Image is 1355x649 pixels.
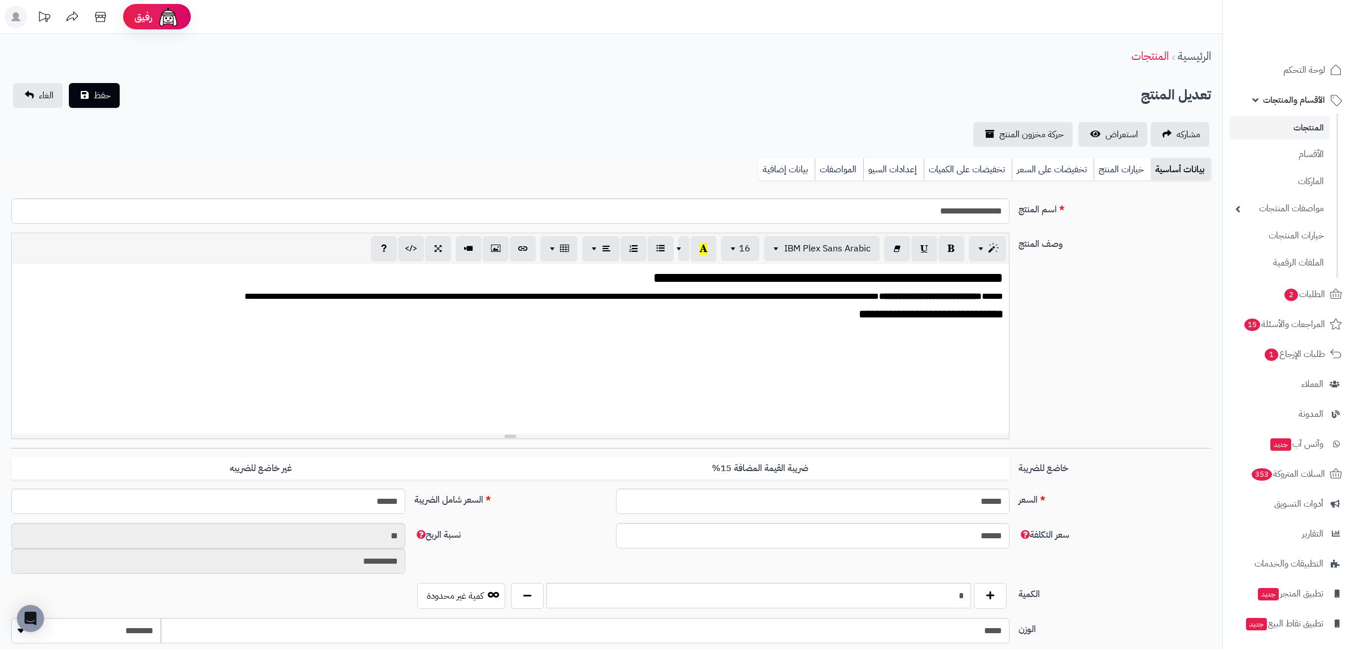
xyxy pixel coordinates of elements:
span: المراجعات والأسئلة [1243,316,1325,332]
span: وآتس آب [1269,436,1323,452]
a: خيارات المنتج [1094,158,1151,181]
label: الوزن [1014,618,1216,636]
span: الأقسام والمنتجات [1263,92,1325,108]
span: لوحة التحكم [1283,62,1325,78]
span: الغاء [39,89,54,102]
a: المنتجات [1131,47,1169,64]
a: إعدادات السيو [863,158,924,181]
a: تطبيق المتجرجديد [1230,580,1348,607]
span: أدوات التسويق [1274,496,1323,512]
label: خاضع للضريبة [1014,457,1216,475]
span: المدونة [1299,406,1323,422]
span: جديد [1246,618,1267,630]
a: السلات المتروكة353 [1230,460,1348,487]
a: تطبيق نقاط البيعجديد [1230,610,1348,637]
a: المواصفات [815,158,863,181]
span: التطبيقات والخدمات [1255,556,1323,572]
span: تطبيق نقاط البيع [1245,616,1323,631]
a: تحديثات المنصة [30,6,58,31]
span: طلبات الإرجاع [1264,346,1325,362]
a: المنتجات [1230,116,1330,140]
label: وصف المنتج [1014,233,1216,251]
a: الطلبات2 [1230,281,1348,308]
label: ضريبة القيمة المضافة 15% [510,457,1009,480]
a: المدونة [1230,400,1348,428]
label: الكمية [1014,583,1216,601]
a: الغاء [13,83,63,108]
a: بيانات إضافية [758,158,815,181]
span: الطلبات [1283,286,1325,302]
a: مواصفات المنتجات [1230,197,1330,221]
a: لوحة التحكم [1230,56,1348,84]
span: رفيق [134,10,152,24]
label: السعر [1014,489,1216,507]
span: مشاركه [1177,128,1200,141]
span: جديد [1270,438,1291,451]
button: حفظ [69,83,120,108]
span: جديد [1258,588,1279,600]
span: 353 [1252,468,1272,481]
button: IBM Plex Sans Arabic [764,236,880,261]
span: العملاء [1301,376,1323,392]
a: التطبيقات والخدمات [1230,550,1348,577]
span: حركة مخزون المنتج [999,128,1064,141]
button: 16 [721,236,759,261]
a: أدوات التسويق [1230,490,1348,517]
label: السعر شامل الضريبة [410,489,611,507]
span: IBM Plex Sans Arabic [784,242,871,255]
div: Open Intercom Messenger [17,605,44,632]
a: حركة مخزون المنتج [973,122,1073,147]
a: خيارات المنتجات [1230,224,1330,248]
span: استعراض [1105,128,1138,141]
label: اسم المنتج [1014,198,1216,216]
span: 2 [1284,289,1298,301]
span: سعر التكلفة [1019,528,1069,542]
a: مشاركه [1151,122,1209,147]
a: التقارير [1230,520,1348,547]
a: الرئيسية [1178,47,1211,64]
span: نسبة الربح [414,528,461,542]
a: تخفيضات على الكميات [924,158,1012,181]
span: 16 [739,242,750,255]
img: ai-face.png [157,6,180,28]
span: 15 [1244,319,1260,331]
a: الأقسام [1230,142,1330,167]
a: استعراض [1078,122,1147,147]
a: بيانات أساسية [1151,158,1211,181]
a: وآتس آبجديد [1230,430,1348,458]
a: العملاء [1230,371,1348,398]
a: طلبات الإرجاع1 [1230,341,1348,368]
a: الماركات [1230,169,1330,194]
span: 1 [1265,349,1278,361]
span: السلات المتروكة [1251,466,1325,482]
span: حفظ [94,89,111,102]
span: تطبيق المتجر [1257,586,1323,602]
span: التقارير [1302,526,1323,542]
a: الملفات الرقمية [1230,251,1330,275]
a: المراجعات والأسئلة15 [1230,311,1348,338]
a: تخفيضات على السعر [1012,158,1094,181]
h2: تعديل المنتج [1141,84,1211,107]
label: غير خاضع للضريبه [11,457,510,480]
